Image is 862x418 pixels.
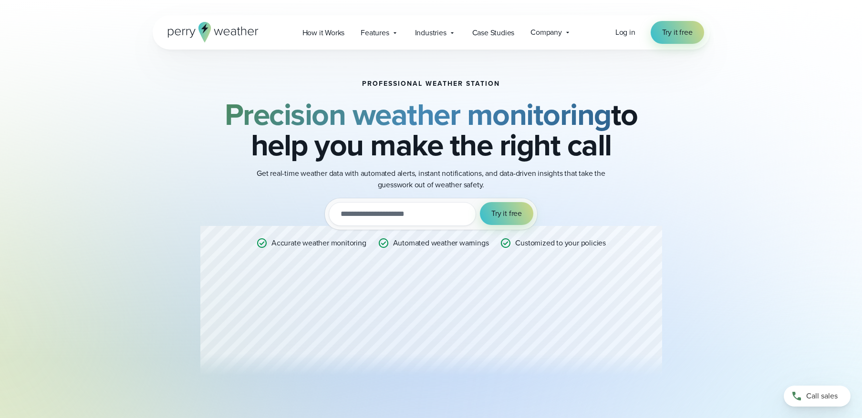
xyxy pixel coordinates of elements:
h1: Professional Weather Station [362,80,500,88]
span: Industries [415,27,447,39]
p: Get real-time weather data with automated alerts, instant notifications, and data-driven insights... [240,168,622,191]
p: Customized to your policies [515,237,606,249]
span: Try it free [491,208,522,219]
a: Log in [615,27,635,38]
a: Try it free [651,21,704,44]
a: Case Studies [464,23,523,42]
h2: to help you make the right call [200,99,662,160]
button: Try it free [480,202,533,225]
p: Automated weather warnings [393,237,489,249]
strong: Precision weather monitoring [225,92,611,137]
span: Try it free [662,27,693,38]
span: Case Studies [472,27,515,39]
span: Call sales [806,390,838,402]
span: Features [361,27,389,39]
p: Accurate weather monitoring [271,237,366,249]
a: How it Works [294,23,353,42]
span: How it Works [302,27,345,39]
span: Company [530,27,562,38]
a: Call sales [784,386,851,407]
